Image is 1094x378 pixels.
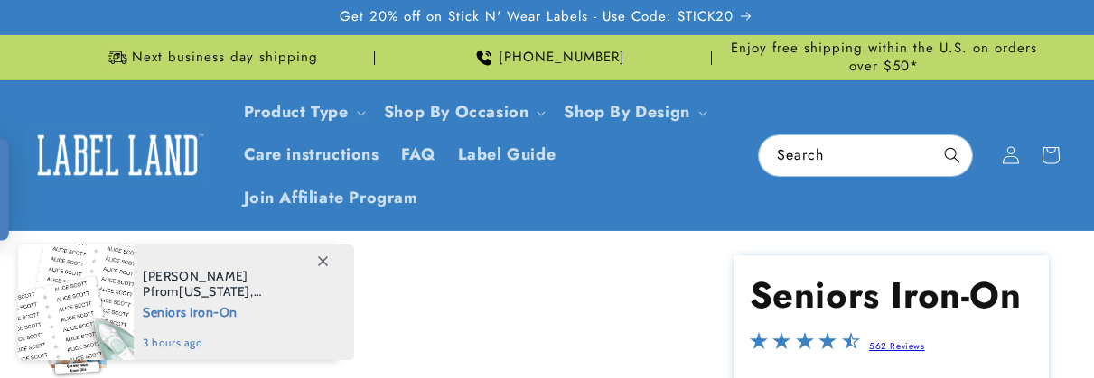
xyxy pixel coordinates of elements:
span: Join Affiliate Program [244,188,418,208]
a: Shop By Design [564,100,689,124]
span: [PHONE_NUMBER] [499,49,625,67]
span: Next business day shipping [132,49,318,67]
span: [US_STATE] [179,283,250,300]
button: Search [932,135,972,175]
span: from , purchased [143,269,335,300]
summary: Product Type [233,91,373,134]
a: Product Type [244,100,349,124]
a: 562 Reviews [869,339,925,353]
div: Announcement [45,35,375,79]
span: Get 20% off on Stick N' Wear Labels - Use Code: STICK20 [340,8,734,26]
a: Label Guide [447,134,567,176]
span: [GEOGRAPHIC_DATA] [143,299,275,315]
span: Label Guide [458,144,556,165]
span: [PERSON_NAME] P [143,268,248,300]
div: Announcement [382,35,712,79]
span: Enjoy free shipping within the U.S. on orders over $50* [719,40,1049,75]
span: 4.4-star overall rating [750,337,860,357]
span: Care instructions [244,144,379,165]
div: Announcement [719,35,1049,79]
a: Care instructions [233,134,390,176]
a: FAQ [390,134,447,176]
img: Label Land [27,127,208,183]
span: Shop By Occasion [384,102,529,123]
a: Label Land [21,120,215,189]
h1: Seniors Iron-On [750,272,1033,318]
span: FAQ [401,144,436,165]
summary: Shop By Design [553,91,714,134]
summary: Shop By Occasion [373,91,554,134]
span: Seniors Iron-On [143,300,335,322]
a: Join Affiliate Program [233,177,429,219]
